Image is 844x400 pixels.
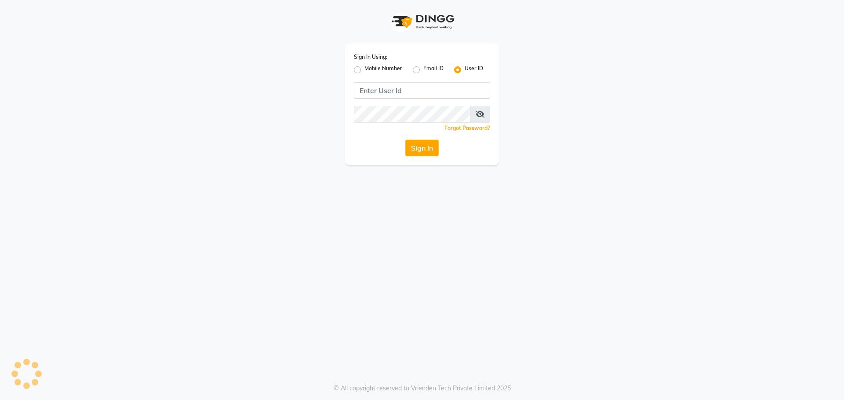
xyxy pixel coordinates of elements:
[387,9,457,35] img: logo1.svg
[354,82,490,99] input: Username
[354,106,470,123] input: Username
[364,65,402,75] label: Mobile Number
[423,65,444,75] label: Email ID
[444,125,490,131] a: Forgot Password?
[465,65,483,75] label: User ID
[405,140,439,156] button: Sign In
[354,53,387,61] label: Sign In Using:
